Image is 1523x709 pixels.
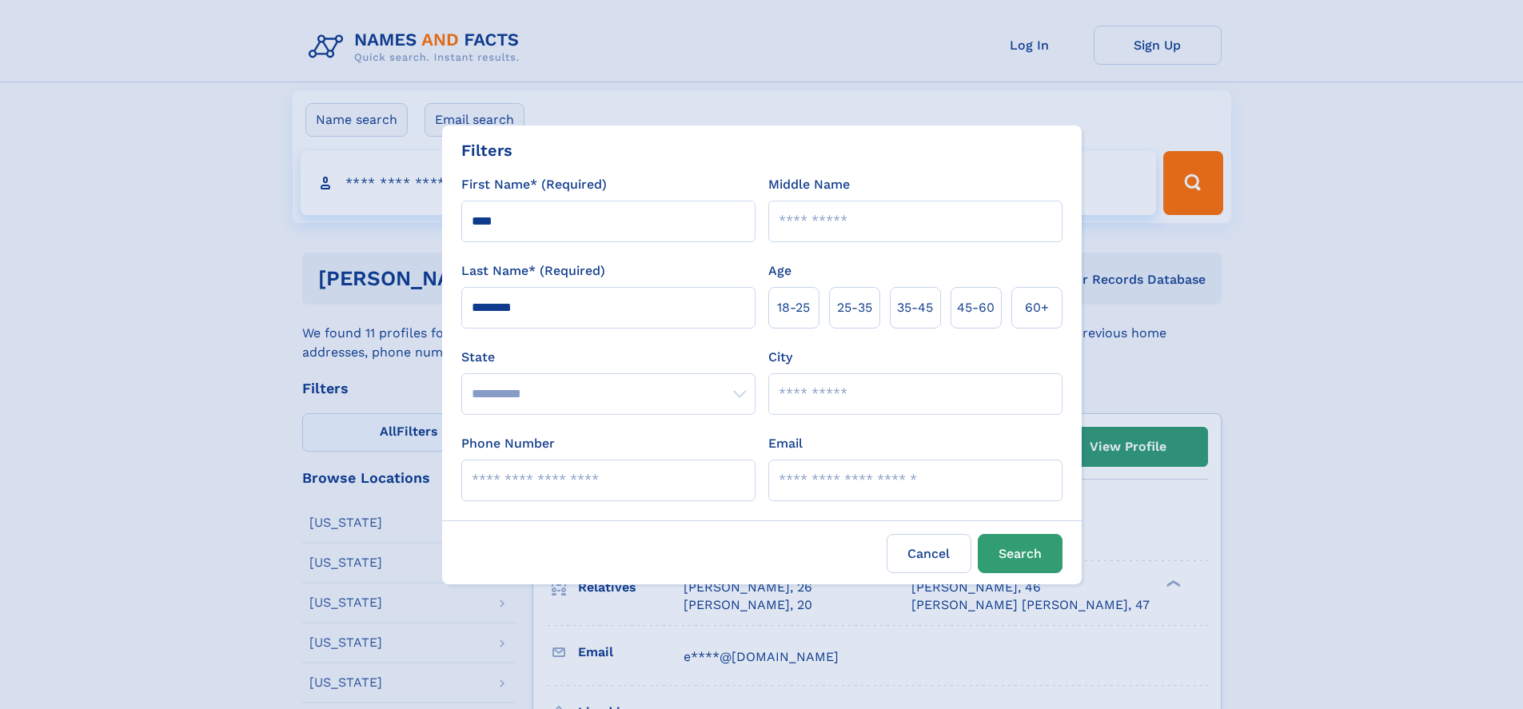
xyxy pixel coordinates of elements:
[768,175,850,194] label: Middle Name
[897,298,933,317] span: 35‑45
[768,434,803,453] label: Email
[768,348,792,367] label: City
[837,298,872,317] span: 25‑35
[461,434,555,453] label: Phone Number
[887,534,971,573] label: Cancel
[1025,298,1049,317] span: 60+
[768,261,791,281] label: Age
[777,298,810,317] span: 18‑25
[461,348,756,367] label: State
[978,534,1063,573] button: Search
[461,138,512,162] div: Filters
[461,175,607,194] label: First Name* (Required)
[461,261,605,281] label: Last Name* (Required)
[957,298,995,317] span: 45‑60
